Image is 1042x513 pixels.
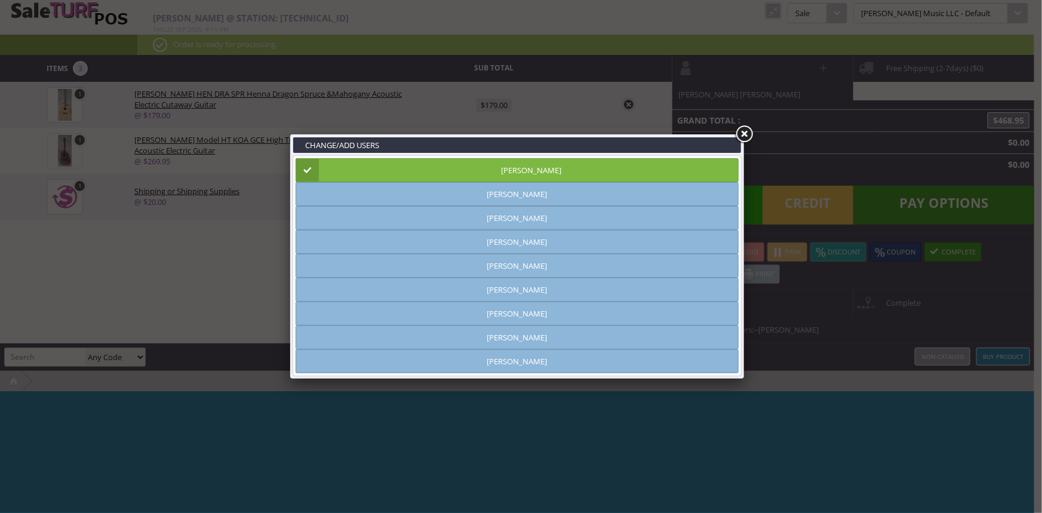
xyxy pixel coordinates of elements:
a: [PERSON_NAME] [296,182,739,206]
h3: CHANGE/ADD USERS [293,137,741,153]
a: [PERSON_NAME] [296,254,739,278]
a: [PERSON_NAME] [296,278,739,302]
a: [PERSON_NAME] [296,349,739,373]
a: [PERSON_NAME] [296,158,739,182]
a: Close [733,124,755,145]
a: [PERSON_NAME] [296,206,739,230]
a: [PERSON_NAME] [296,325,739,349]
a: [PERSON_NAME] [296,230,739,254]
a: [PERSON_NAME] [296,302,739,325]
